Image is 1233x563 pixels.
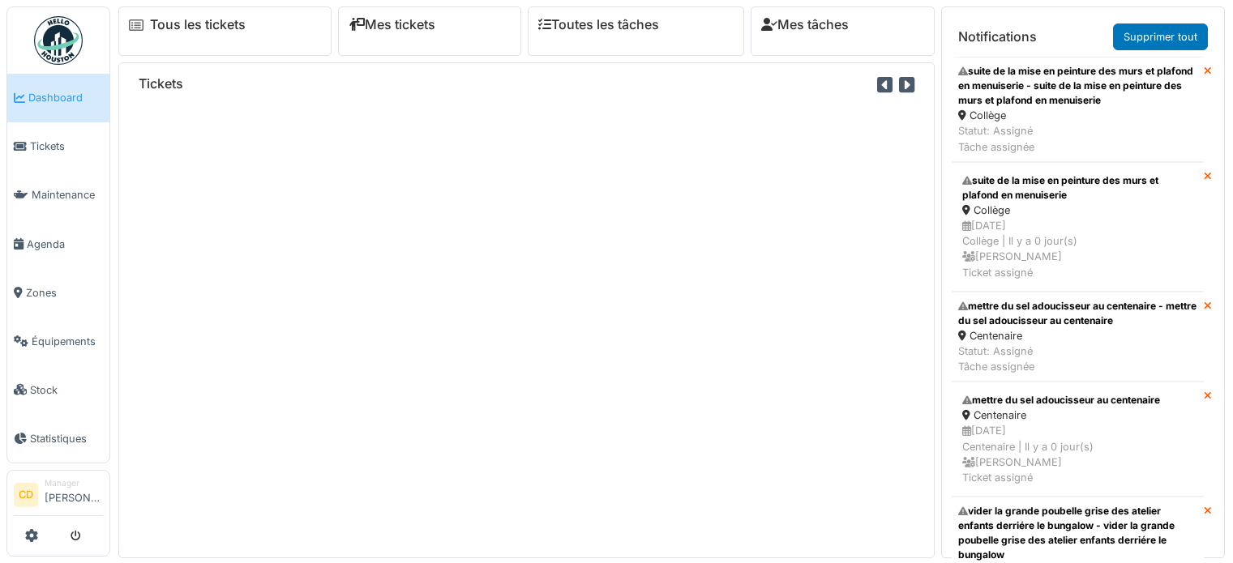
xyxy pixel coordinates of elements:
div: vider la grande poubelle grise des atelier enfants derriére le bungalow - vider la grande poubell... [958,504,1197,562]
div: suite de la mise en peinture des murs et plafond en menuiserie - suite de la mise en peinture des... [958,64,1197,108]
div: Manager [45,477,103,489]
span: Tickets [30,139,103,154]
div: [DATE] Centenaire | Il y a 0 jour(s) [PERSON_NAME] Ticket assigné [962,423,1193,485]
span: Statistiques [30,431,103,446]
a: Mes tâches [761,17,849,32]
li: CD [14,483,38,507]
div: mettre du sel adoucisseur au centenaire - mettre du sel adoucisseur au centenaire [958,299,1197,328]
div: Centenaire [958,328,1197,343]
a: Équipements [7,317,109,365]
a: mettre du sel adoucisseur au centenaire Centenaire [DATE]Centenaire | Il y a 0 jour(s) [PERSON_NA... [952,382,1204,497]
span: Stock [30,382,103,398]
a: CD Manager[PERSON_NAME] [14,477,103,516]
div: Statut: Assigné Tâche assignée [958,123,1197,154]
a: Maintenance [7,171,109,220]
div: [DATE] Collège | Il y a 0 jour(s) [PERSON_NAME] Ticket assigné [962,218,1193,280]
h6: Tickets [139,76,183,92]
a: Tous les tickets [150,17,246,32]
a: Stock [7,365,109,414]
div: suite de la mise en peinture des murs et plafond en menuiserie [962,173,1193,203]
a: Supprimer tout [1113,23,1208,50]
a: Statistiques [7,414,109,463]
a: Dashboard [7,74,109,122]
div: Collège [958,108,1197,123]
li: [PERSON_NAME] [45,477,103,512]
div: Statut: Assigné Tâche assignée [958,343,1197,374]
div: mettre du sel adoucisseur au centenaire [962,393,1193,407]
a: suite de la mise en peinture des murs et plafond en menuiserie - suite de la mise en peinture des... [952,57,1204,162]
a: suite de la mise en peinture des murs et plafond en menuiserie Collège [DATE]Collège | Il y a 0 j... [952,162,1204,292]
a: Mes tickets [349,17,435,32]
a: Toutes les tâches [538,17,659,32]
span: Dashboard [28,90,103,105]
span: Maintenance [32,187,103,203]
a: Tickets [7,122,109,171]
a: Zones [7,268,109,317]
img: Badge_color-CXgf-gQk.svg [34,16,83,65]
h6: Notifications [958,29,1037,45]
span: Équipements [32,334,103,349]
span: Agenda [27,237,103,252]
div: Collège [962,203,1193,218]
span: Zones [26,285,103,301]
a: Agenda [7,220,109,268]
div: Centenaire [962,407,1193,423]
a: mettre du sel adoucisseur au centenaire - mettre du sel adoucisseur au centenaire Centenaire Stat... [952,292,1204,382]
